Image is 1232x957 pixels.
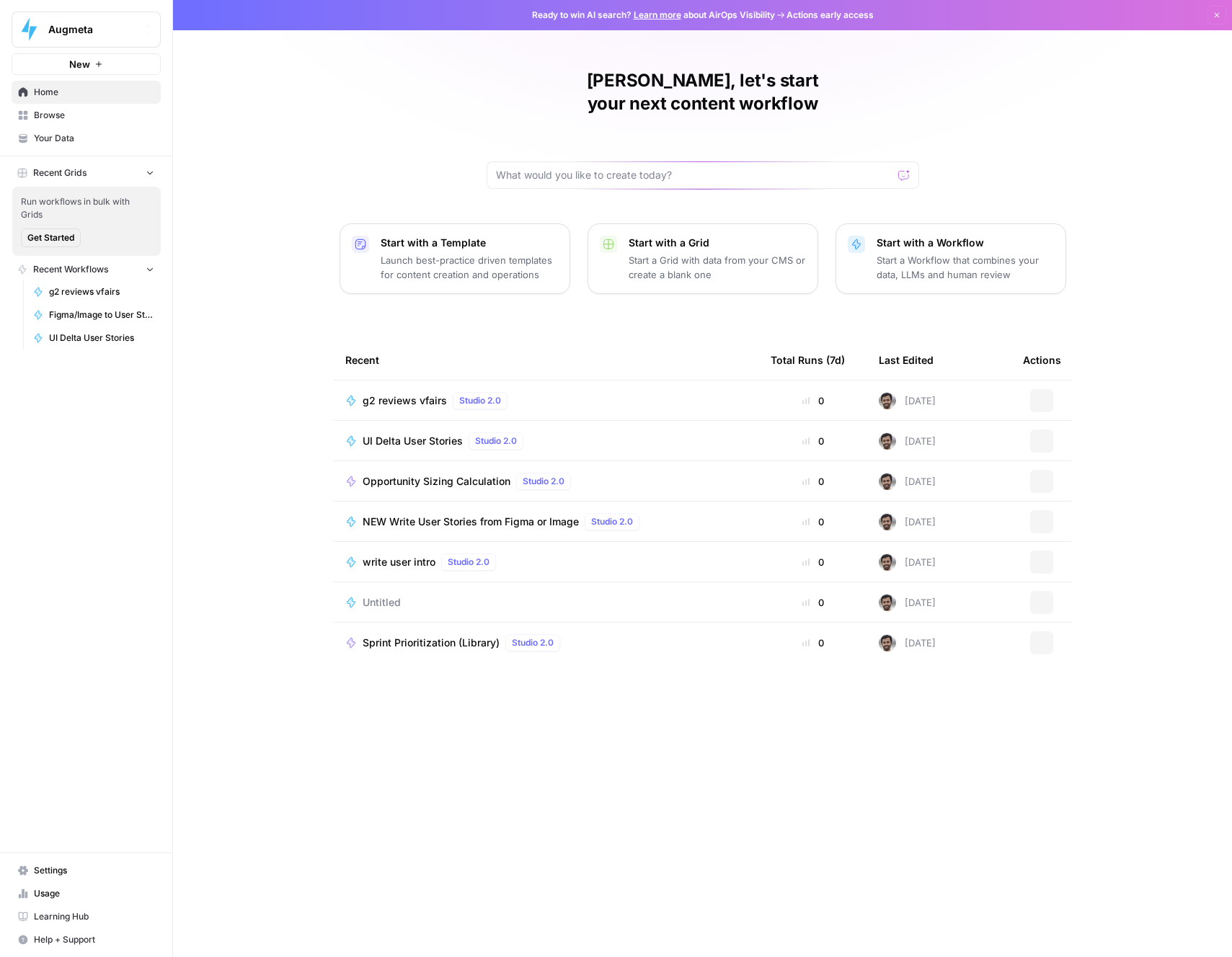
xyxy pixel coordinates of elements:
[345,513,748,530] a: NEW Write User Stories from Figma or ImageStudio 2.0
[877,253,1054,282] p: Start a Workflow that combines your data, LLMs and human review
[34,86,154,99] span: Home
[588,223,818,294] button: Start with a GridStart a Grid with data from your CMS or create a blank one
[879,473,896,490] img: ef4cv4fsd2oxzwgulp0jk11vojw6
[34,132,154,145] span: Your Data
[879,553,936,571] div: [DATE]
[340,223,570,294] button: Start with a TemplateLaunch best-practice driven templates for content creation and operations
[879,634,896,651] img: ef4cv4fsd2oxzwgulp0jk11vojw6
[879,473,936,490] div: [DATE]
[771,636,856,650] div: 0
[69,57,90,71] span: New
[49,285,154,298] span: g2 reviews vfairs
[345,392,748,409] a: g2 reviews vfairsStudio 2.0
[34,933,154,946] span: Help + Support
[363,595,401,610] span: Untitled
[363,393,447,408] span: g2 reviews vfairs
[34,887,154,900] span: Usage
[879,513,896,530] img: ef4cv4fsd2oxzwgulp0jk11vojw6
[34,109,154,122] span: Browse
[879,594,936,611] div: [DATE]
[879,513,936,530] div: [DATE]
[17,17,43,43] img: Augmeta Logo
[27,280,161,303] a: g2 reviews vfairs
[345,432,748,450] a: UI Delta User StoriesStudio 2.0
[771,474,856,489] div: 0
[771,434,856,448] div: 0
[591,515,633,528] span: Studio 2.0
[21,195,152,221] span: Run workflows in bulk with Grids
[879,553,896,571] img: ef4cv4fsd2oxzwgulp0jk11vojw6
[12,859,161,882] a: Settings
[879,594,896,611] img: ef4cv4fsd2oxzwgulp0jk11vojw6
[459,394,501,407] span: Studio 2.0
[34,864,154,877] span: Settings
[12,81,161,104] a: Home
[345,553,748,571] a: write user introStudio 2.0
[34,910,154,923] span: Learning Hub
[771,515,856,529] div: 0
[33,263,108,276] span: Recent Workflows
[532,9,775,22] span: Ready to win AI search? about AirOps Visibility
[879,392,936,409] div: [DATE]
[12,104,161,127] a: Browse
[345,634,748,651] a: Sprint Prioritization (Library)Studio 2.0
[512,636,554,649] span: Studio 2.0
[629,236,806,250] p: Start with a Grid
[48,22,136,37] span: Augmeta
[771,595,856,610] div: 0
[12,53,161,75] button: New
[879,340,934,380] div: Last Edited
[27,303,161,326] a: Figma/Image to User Stories (TSC)
[363,636,500,650] span: Sprint Prioritization (Library)
[49,331,154,344] span: UI Delta User Stories
[12,905,161,928] a: Learning Hub
[363,474,510,489] span: Opportunity Sizing Calculation
[363,434,463,448] span: UI Delta User Stories
[879,392,896,409] img: ef4cv4fsd2oxzwgulp0jk11vojw6
[771,340,845,380] div: Total Runs (7d)
[12,127,161,150] a: Your Data
[12,928,161,951] button: Help + Support
[21,228,81,247] button: Get Started
[487,69,919,115] h1: [PERSON_NAME], let's start your next content workflow
[363,515,579,529] span: NEW Write User Stories from Figma or Image
[12,882,161,905] a: Usage
[634,9,681,20] a: Learn more
[381,253,558,282] p: Launch best-practice driven templates for content creation and operations
[448,556,489,569] span: Studio 2.0
[12,259,161,280] button: Recent Workflows
[771,555,856,569] div: 0
[771,393,856,408] div: 0
[629,253,806,282] p: Start a Grid with data from your CMS or create a blank one
[363,555,435,569] span: write user intro
[12,162,161,184] button: Recent Grids
[523,475,564,488] span: Studio 2.0
[879,634,936,651] div: [DATE]
[879,432,936,450] div: [DATE]
[836,223,1066,294] button: Start with a WorkflowStart a Workflow that combines your data, LLMs and human review
[877,236,1054,250] p: Start with a Workflow
[475,435,517,448] span: Studio 2.0
[345,340,748,380] div: Recent
[381,236,558,250] p: Start with a Template
[786,9,874,22] span: Actions early access
[27,231,74,244] span: Get Started
[27,326,161,350] a: UI Delta User Stories
[49,308,154,321] span: Figma/Image to User Stories (TSC)
[879,432,896,450] img: ef4cv4fsd2oxzwgulp0jk11vojw6
[12,12,161,48] button: Workspace: Augmeta
[345,595,748,610] a: Untitled
[345,473,748,490] a: Opportunity Sizing CalculationStudio 2.0
[1023,340,1061,380] div: Actions
[33,166,86,179] span: Recent Grids
[496,168,892,182] input: What would you like to create today?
